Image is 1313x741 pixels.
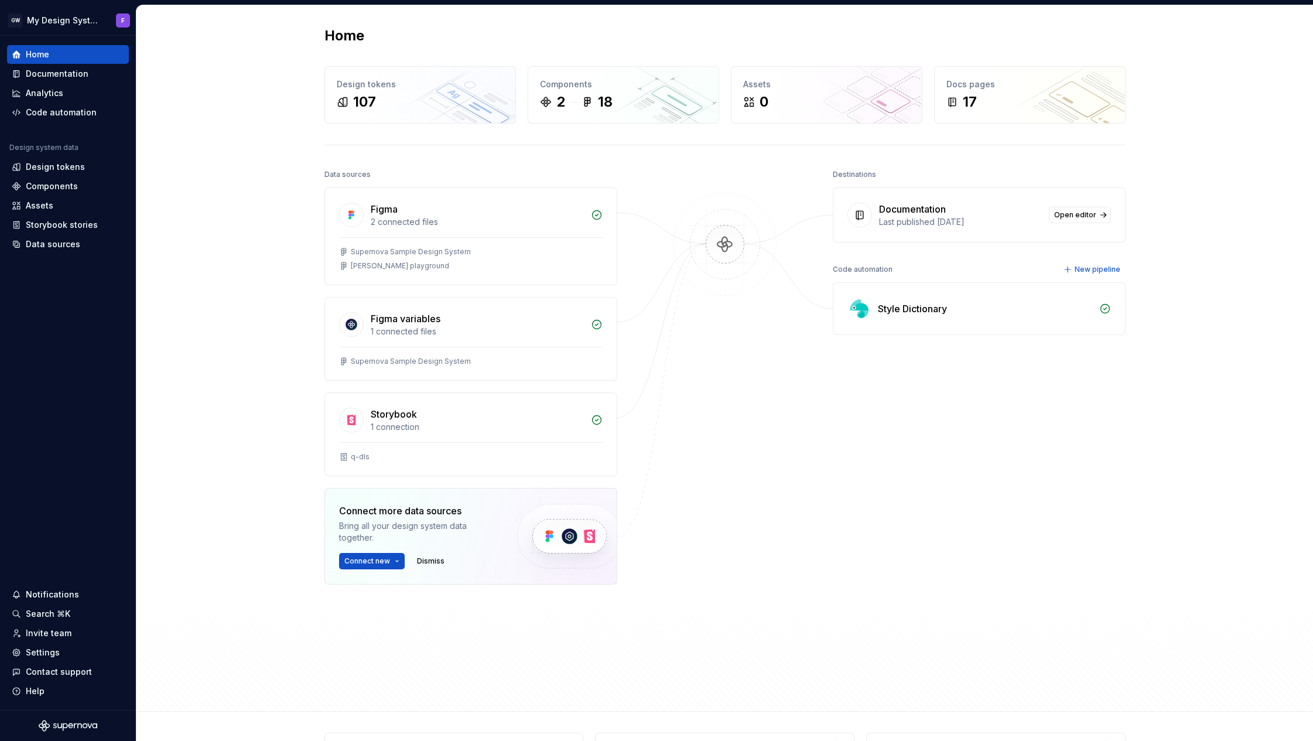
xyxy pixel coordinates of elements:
[339,520,497,544] div: Bring all your design system data together.
[26,627,71,639] div: Invite team
[324,166,371,183] div: Data sources
[121,16,125,25] div: F
[963,93,977,111] div: 17
[26,238,80,250] div: Data sources
[339,553,405,569] button: Connect new
[7,605,129,623] button: Search ⌘K
[833,166,876,183] div: Destinations
[344,556,390,566] span: Connect new
[7,45,129,64] a: Home
[7,158,129,176] a: Design tokens
[39,720,97,732] svg: Supernova Logo
[7,682,129,701] button: Help
[353,93,376,111] div: 107
[760,93,768,111] div: 0
[26,161,85,173] div: Design tokens
[371,407,417,421] div: Storybook
[2,8,134,33] button: GWMy Design SystemF
[324,26,364,45] h2: Home
[324,297,617,381] a: Figma variables1 connected filesSupernova Sample Design System
[1054,210,1096,220] span: Open editor
[7,103,129,122] a: Code automation
[7,216,129,234] a: Storybook stories
[1049,207,1111,223] a: Open editor
[26,666,92,678] div: Contact support
[324,392,617,476] a: Storybook1 connectionq-dls
[7,663,129,681] button: Contact support
[26,180,78,192] div: Components
[743,78,910,90] div: Assets
[9,143,78,152] div: Design system data
[7,196,129,215] a: Assets
[8,13,22,28] div: GW
[351,261,449,271] div: [PERSON_NAME] playground
[412,553,450,569] button: Dismiss
[26,219,98,231] div: Storybook stories
[351,357,471,366] div: Supernova Sample Design System
[324,66,516,124] a: Design tokens107
[351,452,370,462] div: q-dls
[1060,261,1126,278] button: New pipeline
[540,78,707,90] div: Components
[27,15,102,26] div: My Design System
[833,261,893,278] div: Code automation
[26,49,49,60] div: Home
[598,93,613,111] div: 18
[528,66,719,124] a: Components218
[934,66,1126,124] a: Docs pages17
[26,107,97,118] div: Code automation
[371,216,584,228] div: 2 connected files
[7,177,129,196] a: Components
[26,68,88,80] div: Documentation
[26,647,60,658] div: Settings
[26,87,63,99] div: Analytics
[371,326,584,337] div: 1 connected files
[879,202,946,216] div: Documentation
[7,624,129,643] a: Invite team
[1075,265,1120,274] span: New pipeline
[371,202,398,216] div: Figma
[26,200,53,211] div: Assets
[731,66,922,124] a: Assets0
[7,585,129,604] button: Notifications
[556,93,565,111] div: 2
[7,235,129,254] a: Data sources
[26,589,79,600] div: Notifications
[371,421,584,433] div: 1 connection
[417,556,444,566] span: Dismiss
[26,685,45,697] div: Help
[7,64,129,83] a: Documentation
[26,608,70,620] div: Search ⌘K
[371,312,440,326] div: Figma variables
[7,84,129,103] a: Analytics
[946,78,1113,90] div: Docs pages
[879,216,1042,228] div: Last published [DATE]
[324,187,617,285] a: Figma2 connected filesSupernova Sample Design System[PERSON_NAME] playground
[351,247,471,257] div: Supernova Sample Design System
[337,78,504,90] div: Design tokens
[339,504,497,518] div: Connect more data sources
[7,643,129,662] a: Settings
[878,302,947,316] div: Style Dictionary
